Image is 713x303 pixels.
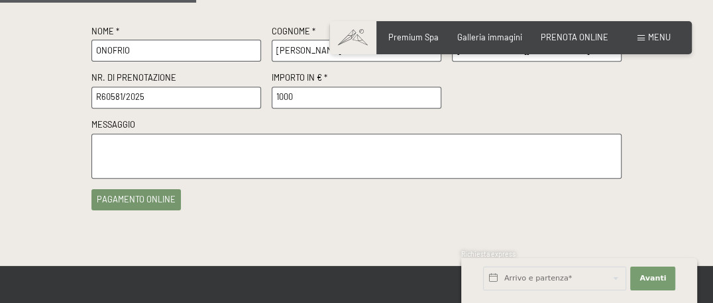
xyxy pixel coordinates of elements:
span: Avanti [639,273,666,284]
button: pagamento online [91,189,181,210]
label: Messaggio [91,119,622,134]
a: Galleria immagini [457,32,522,42]
a: Premium Spa [388,32,439,42]
button: Avanti [630,267,675,290]
label: Nome * [91,26,261,40]
label: Importo in € * [272,72,441,87]
label: Cognome * [272,26,441,40]
span: Menu [648,32,671,42]
label: Nr. di prenotazione [91,72,261,87]
a: PRENOTA ONLINE [541,32,608,42]
span: Richiesta express [461,250,516,258]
